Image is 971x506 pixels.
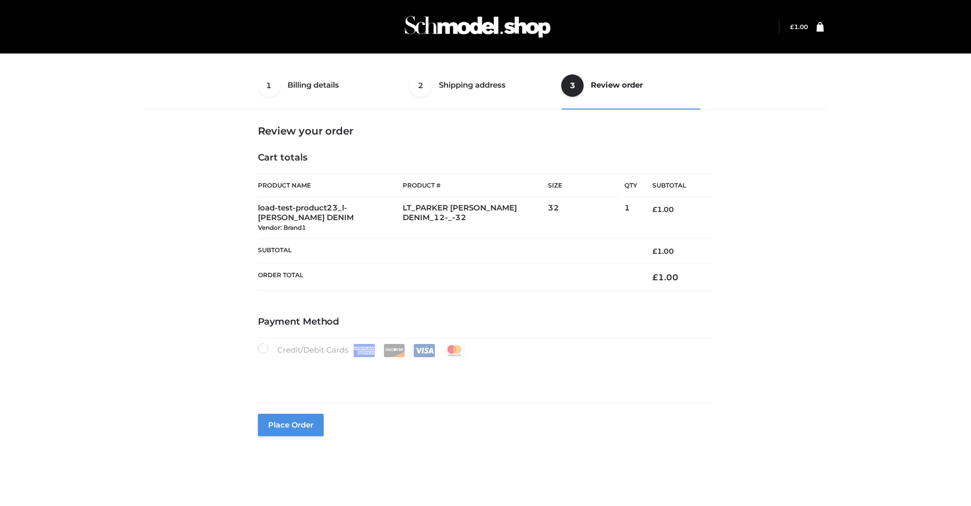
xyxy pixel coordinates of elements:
[401,7,554,47] img: Schmodel Admin 964
[637,174,714,197] th: Subtotal
[652,205,674,214] bdi: 1.00
[258,238,637,263] th: Subtotal
[652,247,657,256] span: £
[652,272,658,282] span: £
[548,174,619,197] th: Size
[258,343,466,357] label: Credit/Debit Cards
[652,205,657,214] span: £
[258,174,403,197] th: Product Name
[258,152,714,164] h4: Cart totals
[652,272,678,282] bdi: 1.00
[258,263,637,290] th: Order Total
[403,174,548,197] th: Product #
[353,344,375,357] img: Amex
[258,125,714,137] h3: Review your order
[790,23,808,31] a: £1.00
[258,414,324,436] button: Place order
[624,174,637,197] th: Qty
[413,344,435,357] img: Visa
[790,23,794,31] span: £
[443,344,465,357] img: Mastercard
[258,197,403,238] td: load-test-product23_l-[PERSON_NAME] DENIM
[383,344,405,357] img: Discover
[652,247,674,256] bdi: 1.00
[790,23,808,31] bdi: 1.00
[258,224,306,231] small: Vendor: Brand1
[624,197,637,238] td: 1
[403,197,548,238] td: LT_PARKER [PERSON_NAME] DENIM_12-_-32
[256,355,712,392] iframe: Secure payment input frame
[548,197,624,238] td: 32
[258,316,714,328] h4: Payment Method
